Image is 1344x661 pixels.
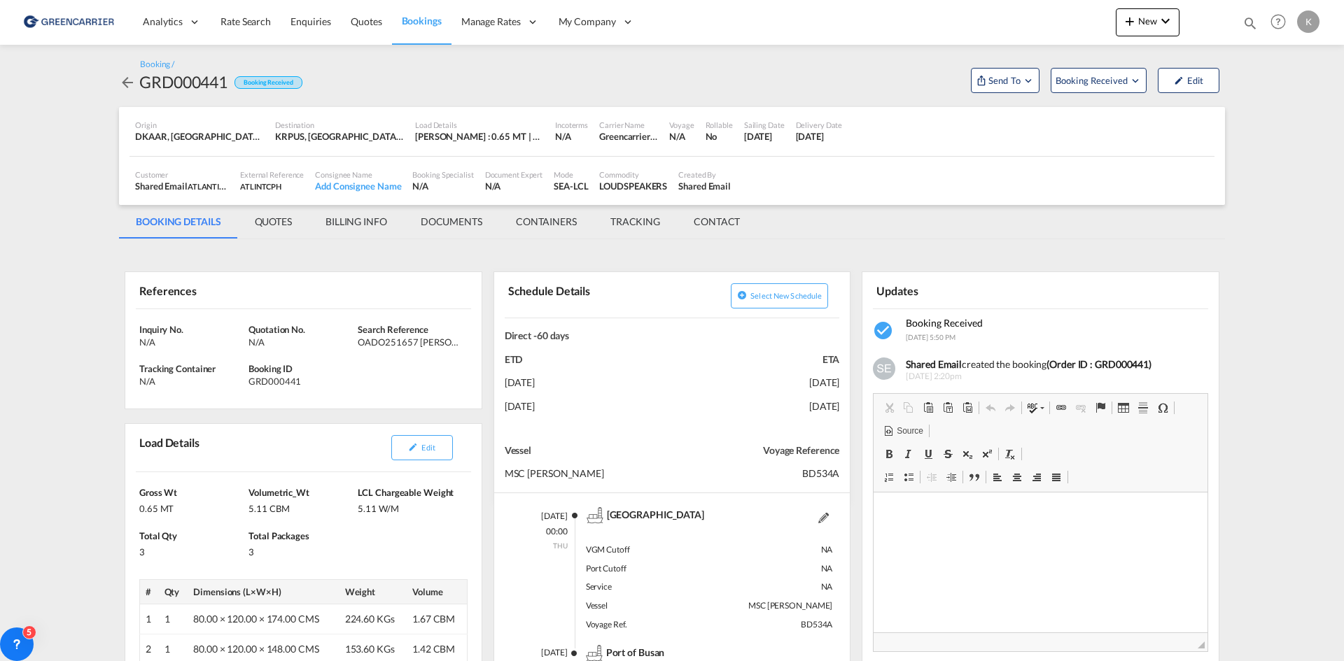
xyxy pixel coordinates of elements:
[677,205,757,239] md-tab-item: CONTACT
[234,76,302,90] div: Booking Received
[938,399,958,417] a: Paste as plain text (Ctrl+Shift+V)
[188,180,320,192] span: ATLANTIC INTEGRATED FREIGHT APS
[461,15,521,29] span: Manage Rates
[139,71,227,93] div: GRD000441
[404,205,499,239] md-tab-item: DOCUMENTS
[135,120,264,130] div: Origin
[899,399,918,417] a: Copy (Ctrl+C)
[965,468,984,486] a: Block Quote
[709,616,832,634] div: BD534A
[1297,10,1319,33] div: K
[119,74,136,91] md-icon: icon-arrow-left
[879,468,899,486] a: Insert/Remove Numbered List
[358,487,454,498] span: LCL Chargeable Weight
[879,422,927,440] a: Source
[672,467,839,481] p: BD534A
[895,425,923,437] span: Source
[139,487,177,498] span: Gross Wt
[240,169,304,180] div: External Reference
[672,443,839,457] p: Voyage Reference
[981,399,1000,417] a: Undo (Ctrl+Z)
[1121,13,1138,29] md-icon: icon-plus 400-fg
[987,73,1022,87] span: Send To
[1157,13,1174,29] md-icon: icon-chevron-down
[159,580,188,604] th: Qty
[537,329,569,341] span: 60 days
[140,580,159,604] th: #
[505,329,840,343] div: Direct -
[796,130,843,143] div: 3 Nov 2025
[554,180,588,192] div: SEA-LCL
[248,336,354,348] div: N/A
[1242,15,1258,36] div: icon-magnify
[737,290,747,300] md-icon: icon-plus-circle
[1051,68,1147,93] button: Open demo menu
[140,604,159,634] td: 1
[563,507,580,524] md-icon: icon-flickr-after
[1023,399,1048,417] a: Spell Check As You Type
[599,180,667,192] div: LOUDSPEAKERS
[709,597,832,616] div: MSC [PERSON_NAME]
[1174,76,1184,85] md-icon: icon-pencil
[135,169,229,180] div: Customer
[248,530,309,541] span: Total Packages
[119,205,238,239] md-tab-item: BOOKING DETAILS
[1000,445,1020,463] a: Remove Format
[977,445,997,463] a: Superscript
[818,513,829,523] md-icon: Edit Details
[143,15,183,29] span: Analytics
[139,363,216,374] span: Tracking Container
[873,357,895,380] img: awAAAAZJREFUAwCT8mq1i85GtAAAAABJRU5ErkJggg==
[796,120,843,130] div: Delivery Date
[505,443,672,457] p: Vessel
[412,643,455,655] span: 1.42 CBM
[485,169,543,180] div: Document Expert
[119,71,139,93] div: icon-arrow-left
[485,180,543,192] div: N/A
[135,130,264,143] div: DKAAR, Aarhus, Denmark, Northern Europe, Europe
[599,169,667,180] div: Commodity
[519,647,568,659] p: [DATE]
[21,6,115,38] img: b0b18ec08afe11efb1d4932555f5f09d.png
[519,541,568,550] p: THU
[709,541,832,560] div: NA
[669,130,694,143] div: N/A
[421,443,435,452] span: Edit
[358,324,428,335] span: Search Reference
[669,120,694,130] div: Voyage
[408,442,418,452] md-icon: icon-pencil
[339,580,407,604] th: Weight
[412,169,473,180] div: Booking Specialist
[188,580,339,604] th: Dimensions (L×W×H)
[586,616,709,634] div: Voyage Ref.
[586,597,709,616] div: Vessel
[594,205,677,239] md-tab-item: TRACKING
[402,15,442,27] span: Bookings
[248,499,354,515] div: 5.11 CBM
[499,205,594,239] md-tab-item: CONTAINERS
[586,578,709,597] div: Service
[672,353,839,367] p: ETA
[938,445,958,463] a: Strikethrough
[309,205,404,239] md-tab-item: BILLING INFO
[407,580,467,604] th: Volume
[706,120,733,130] div: Rollable
[1046,358,1151,370] b: (Order ID : GRD000441)
[678,169,731,180] div: Created By
[672,376,839,390] p: [DATE]
[505,467,672,481] p: MSC [PERSON_NAME]
[906,371,1198,383] span: [DATE] 2:20pm
[1116,8,1179,36] button: icon-plus 400-fgNewicon-chevron-down
[275,130,404,143] div: KRPUS, Busan, Korea, Republic of, Greater China & Far East Asia, Asia Pacific
[906,317,983,329] span: Booking Received
[275,120,404,130] div: Destination
[519,526,568,538] p: 00:00
[412,180,473,192] div: N/A
[941,468,961,486] a: Increase Indent
[599,130,658,143] div: Greencarrier Consolidators
[599,120,658,130] div: Carrier Name
[415,130,544,143] div: [PERSON_NAME] : 0.65 MT | Volumetric Wt : 5.11 CBM | Chargeable Wt : 5.11 W/M
[554,169,588,180] div: Mode
[744,120,785,130] div: Sailing Date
